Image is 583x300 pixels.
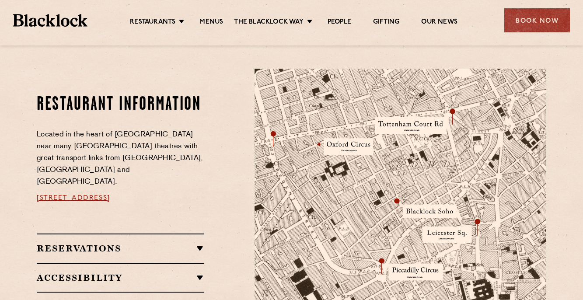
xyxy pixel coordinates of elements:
img: BL_Textured_Logo-footer-cropped.svg [13,14,87,27]
a: People [328,18,351,28]
a: Our News [421,18,457,28]
a: Restaurants [130,18,175,28]
h2: Restaurant information [37,94,204,116]
a: Menus [199,18,223,28]
p: Located in the heart of [GEOGRAPHIC_DATA] near many [GEOGRAPHIC_DATA] theatres with great transpo... [37,129,204,188]
a: The Blacklock Way [234,18,303,28]
div: Book Now [504,8,570,32]
a: Gifting [373,18,399,28]
h2: Accessibility [37,272,204,283]
a: [STREET_ADDRESS] [37,195,110,202]
h2: Reservations [37,243,204,254]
